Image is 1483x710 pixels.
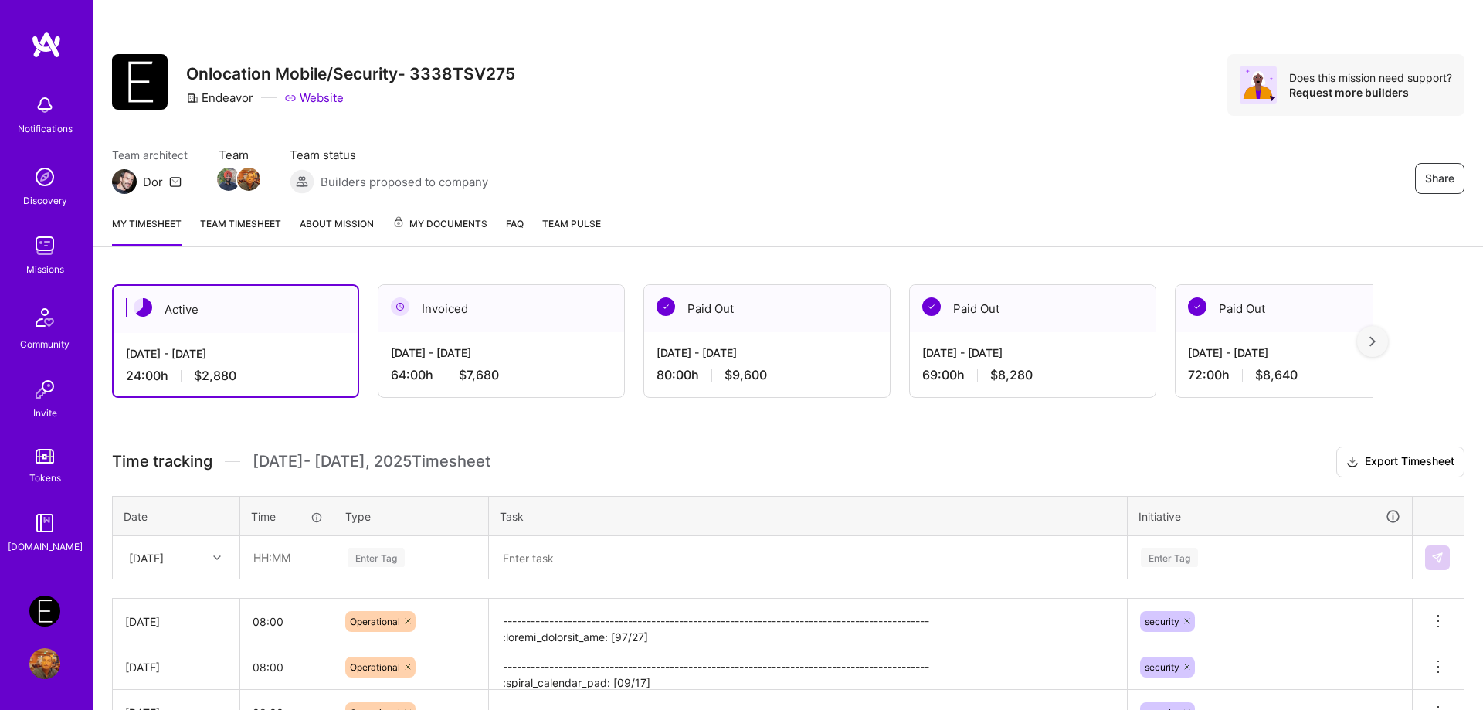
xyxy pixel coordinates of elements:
a: Team Member Avatar [219,166,239,192]
img: discovery [29,161,60,192]
div: Enter Tag [1141,545,1198,569]
div: Endeavor [186,90,253,106]
span: Team status [290,147,488,163]
img: bell [29,90,60,121]
div: Initiative [1139,508,1401,525]
span: $9,600 [725,367,767,383]
span: Builders proposed to company [321,174,488,190]
button: Share [1415,163,1464,194]
span: security [1145,616,1179,627]
a: About Mission [300,216,374,246]
span: $8,640 [1255,367,1298,383]
i: icon Mail [169,175,182,188]
div: Tokens [29,470,61,486]
span: Team [219,147,259,163]
div: [DOMAIN_NAME] [8,538,83,555]
i: icon Chevron [213,554,221,562]
div: Dor [143,174,163,190]
a: Endeavor: Onlocation Mobile/Security- 3338TSV275 [25,596,64,627]
img: Team Architect [112,169,137,194]
div: 69:00 h [922,367,1143,383]
img: teamwork [29,230,60,261]
div: Time [251,508,323,525]
img: Builders proposed to company [290,169,314,194]
img: Company Logo [112,54,168,110]
img: logo [31,31,62,59]
img: Endeavor: Onlocation Mobile/Security- 3338TSV275 [29,596,60,627]
input: HH:MM [240,647,334,688]
img: Active [134,298,152,317]
button: Export Timesheet [1336,447,1464,477]
a: FAQ [506,216,524,246]
img: Submit [1431,552,1444,564]
div: 80:00 h [657,367,877,383]
img: Invoiced [391,297,409,316]
a: Team Pulse [542,216,601,246]
input: HH:MM [241,537,333,578]
img: Team Member Avatar [237,168,260,191]
div: 72:00 h [1188,367,1409,383]
span: Team architect [112,147,188,163]
h3: Onlocation Mobile/Security- 3338TSV275 [186,64,515,83]
span: Share [1425,171,1454,186]
img: Paid Out [657,297,675,316]
textarea: -------------------------------------------------------------------------------------------- :lor... [490,600,1125,643]
div: [DATE] - [DATE] [391,345,612,361]
img: Avatar [1240,66,1277,104]
i: icon CompanyGray [186,92,199,104]
div: Paid Out [910,285,1156,332]
img: Community [26,299,63,336]
div: [DATE] [125,613,227,630]
span: Time tracking [112,452,212,471]
div: Invoiced [378,285,624,332]
span: security [1145,661,1179,673]
div: Paid Out [644,285,890,332]
a: My Documents [392,216,487,246]
div: Invite [33,405,57,421]
span: My Documents [392,216,487,233]
input: HH:MM [240,601,334,642]
div: Discovery [23,192,67,209]
div: [DATE] [129,549,164,566]
img: right [1369,336,1376,347]
img: Team Member Avatar [217,168,240,191]
img: Paid Out [922,297,941,316]
div: Enter Tag [348,545,405,569]
span: $8,280 [990,367,1033,383]
span: [DATE] - [DATE] , 2025 Timesheet [253,452,490,471]
div: [DATE] - [DATE] [126,345,345,362]
img: guide book [29,508,60,538]
div: Missions [26,261,64,277]
div: Does this mission need support? [1289,70,1452,85]
div: 64:00 h [391,367,612,383]
div: [DATE] - [DATE] [1188,345,1409,361]
div: Active [114,286,358,333]
div: [DATE] - [DATE] [657,345,877,361]
img: Paid Out [1188,297,1206,316]
span: Team Pulse [542,218,601,229]
span: $2,880 [194,368,236,384]
th: Date [113,496,240,536]
img: tokens [36,449,54,464]
div: [DATE] [125,659,227,675]
th: Task [489,496,1128,536]
div: Community [20,336,70,352]
textarea: -------------------------------------------------------------------------------------------- :spi... [490,646,1125,688]
a: Team timesheet [200,216,281,246]
a: Team Member Avatar [239,166,259,192]
div: [DATE] - [DATE] [922,345,1143,361]
i: icon Download [1346,454,1359,471]
a: Website [284,90,344,106]
div: 24:00 h [126,368,345,384]
img: Invite [29,374,60,405]
th: Type [334,496,489,536]
span: Operational [350,616,400,627]
div: Notifications [18,121,73,137]
div: Request more builders [1289,85,1452,100]
a: User Avatar [25,648,64,679]
img: User Avatar [29,648,60,679]
div: Paid Out [1176,285,1421,332]
span: $7,680 [459,367,499,383]
span: Operational [350,661,400,673]
a: My timesheet [112,216,182,246]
